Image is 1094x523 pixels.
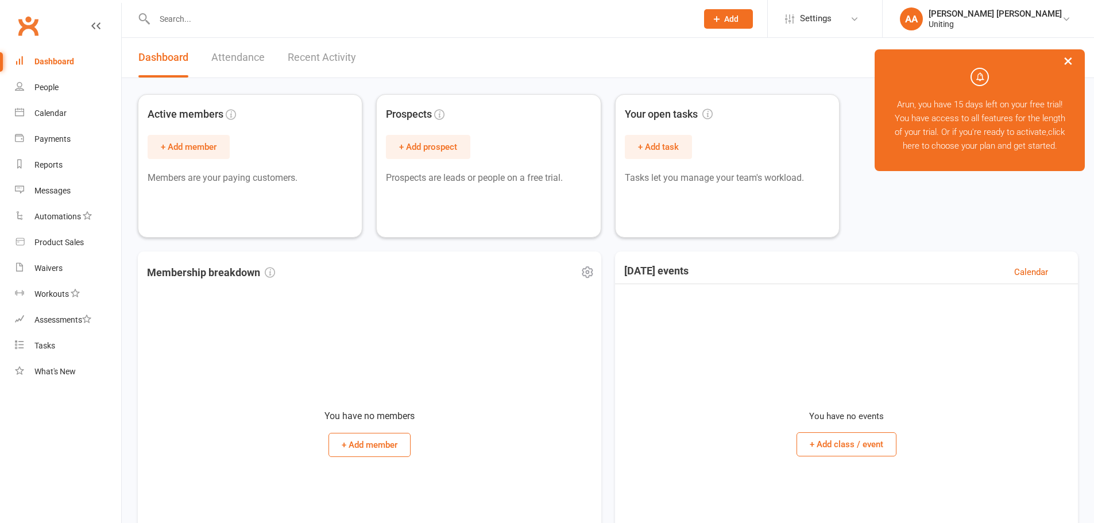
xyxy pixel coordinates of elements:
div: Waivers [34,264,63,273]
p: You have no members [324,409,415,424]
a: Clubworx [14,11,42,40]
a: Recent Activity [288,38,356,78]
div: AA [900,7,923,30]
a: What's New [15,359,121,385]
div: Calendar [34,109,67,118]
span: Prospects [386,106,432,123]
a: Calendar [15,100,121,126]
span: Your open tasks [625,106,713,123]
div: Reports [34,160,63,169]
h3: [DATE] events [624,265,689,279]
a: Payments [15,126,121,152]
div: Dashboard [34,57,74,66]
button: + Add member [148,135,230,159]
div: Uniting [929,19,1062,29]
a: Automations [15,204,121,230]
a: Assessments [15,307,121,333]
button: + Add member [328,433,411,457]
div: Tasks [34,341,55,350]
div: Automations [34,212,81,221]
a: Calendar [1014,265,1048,279]
a: Dashboard [138,38,188,78]
div: Arun, you have 15 days left on your free trial! You have access to all features for the length of... [875,49,1085,171]
a: Tasks [15,333,121,359]
button: Add [704,9,753,29]
button: + Add task [625,135,692,159]
a: Reports [15,152,121,178]
button: × [1058,48,1078,73]
p: Tasks let you manage your team's workload. [625,171,830,185]
div: People [34,83,59,92]
a: Messages [15,178,121,204]
input: Search... [151,11,689,27]
div: Payments [34,134,71,144]
div: What's New [34,367,76,376]
a: Dashboard [15,49,121,75]
a: Product Sales [15,230,121,255]
div: Workouts [34,289,69,299]
div: [PERSON_NAME] [PERSON_NAME] [929,9,1062,19]
div: Product Sales [34,238,84,247]
a: Waivers [15,255,121,281]
div: Messages [34,186,71,195]
div: Assessments [34,315,91,324]
p: Members are your paying customers. [148,171,353,185]
p: Prospects are leads or people on a free trial. [386,171,591,185]
a: Attendance [211,38,265,78]
button: + Add prospect [386,135,470,159]
p: You have no events [809,409,884,423]
h3: Membership breakdown [147,265,275,280]
span: Settings [800,6,832,32]
span: Active members [148,106,223,123]
button: + Add class / event [797,432,896,456]
a: Workouts [15,281,121,307]
span: Add [724,14,739,24]
a: People [15,75,121,100]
